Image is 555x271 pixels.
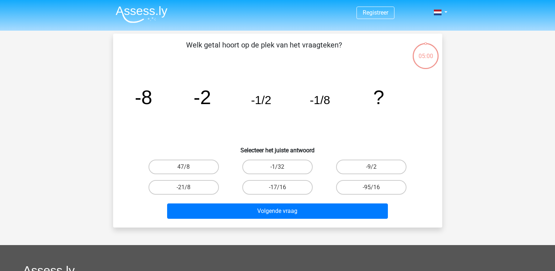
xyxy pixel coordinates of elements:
label: 47/8 [149,160,219,174]
img: Assessly [116,6,167,23]
div: 05:00 [412,42,439,61]
label: -95/16 [336,180,406,195]
h6: Selecteer het juiste antwoord [125,141,431,154]
label: -21/8 [149,180,219,195]
tspan: ? [373,86,384,108]
tspan: -1/2 [251,93,271,107]
a: Registreer [363,9,388,16]
tspan: -8 [135,86,152,108]
tspan: -2 [193,86,211,108]
p: Welk getal hoort op de plek van het vraagteken? [125,39,403,61]
label: -9/2 [336,160,406,174]
label: -17/16 [242,180,313,195]
button: Volgende vraag [167,203,388,219]
tspan: -1/8 [310,93,330,107]
label: -1/32 [242,160,313,174]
